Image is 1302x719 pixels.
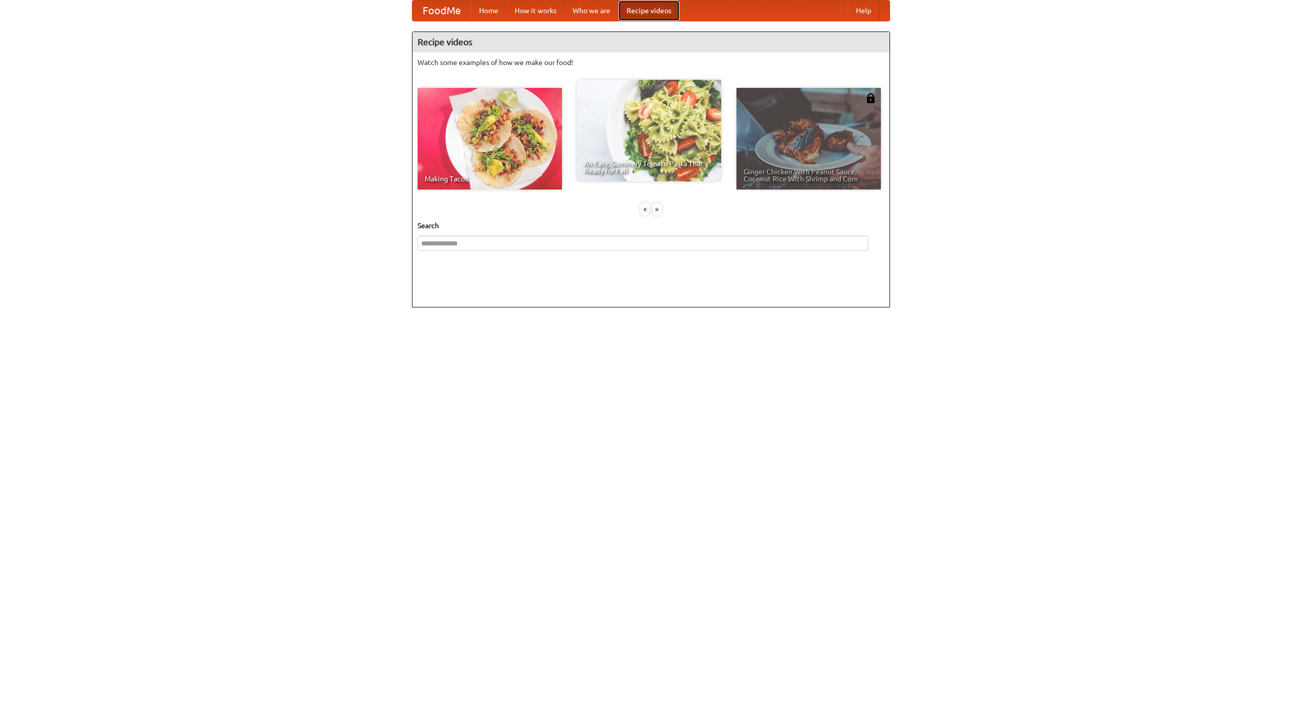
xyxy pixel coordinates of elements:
span: Making Tacos [425,175,555,182]
a: Making Tacos [418,88,562,190]
a: Recipe videos [618,1,679,21]
img: 483408.png [866,93,876,103]
h5: Search [418,221,884,231]
a: An Easy, Summery Tomato Pasta That's Ready for Fall [577,80,721,181]
p: Watch some examples of how we make our food! [418,57,884,68]
a: FoodMe [412,1,471,21]
h4: Recipe videos [412,32,890,52]
a: Help [848,1,879,21]
div: » [653,203,662,215]
span: An Easy, Summery Tomato Pasta That's Ready for Fall [584,160,714,174]
a: Home [471,1,507,21]
a: How it works [507,1,565,21]
a: Who we are [565,1,618,21]
div: « [640,203,649,215]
